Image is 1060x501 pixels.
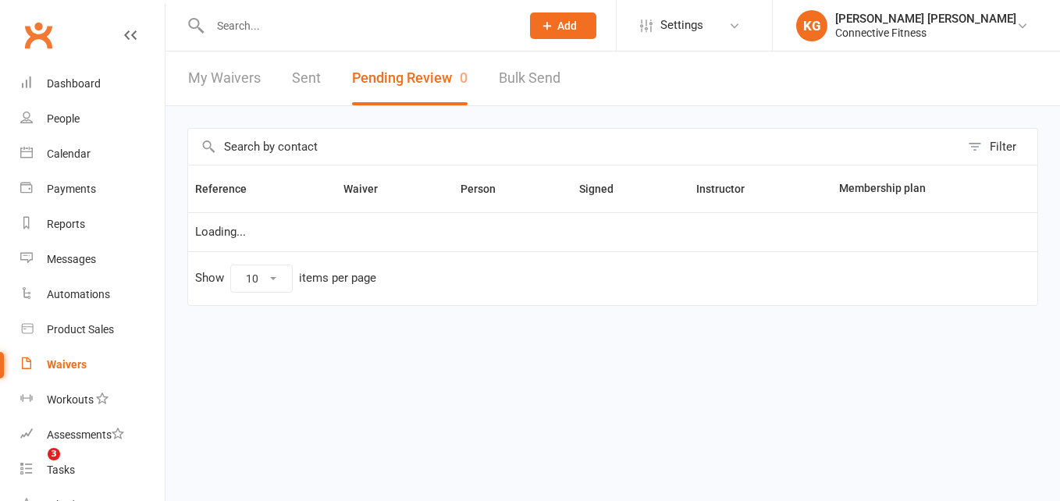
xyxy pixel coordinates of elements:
[343,183,395,195] span: Waiver
[499,52,560,105] a: Bulk Send
[990,137,1016,156] div: Filter
[835,12,1016,26] div: [PERSON_NAME] [PERSON_NAME]
[461,179,513,198] button: Person
[195,179,264,198] button: Reference
[343,179,395,198] button: Waiver
[47,253,96,265] div: Messages
[188,129,960,165] input: Search by contact
[47,464,75,476] div: Tasks
[299,272,376,285] div: items per page
[195,183,264,195] span: Reference
[579,183,631,195] span: Signed
[19,16,58,55] a: Clubworx
[20,66,165,101] a: Dashboard
[20,382,165,417] a: Workouts
[47,218,85,230] div: Reports
[696,183,762,195] span: Instructor
[195,265,376,293] div: Show
[835,26,1016,40] div: Connective Fitness
[660,8,703,43] span: Settings
[20,101,165,137] a: People
[20,417,165,453] a: Assessments
[20,172,165,207] a: Payments
[47,147,91,160] div: Calendar
[47,358,87,371] div: Waivers
[20,242,165,277] a: Messages
[47,77,101,90] div: Dashboard
[20,347,165,382] a: Waivers
[832,165,1012,212] th: Membership plan
[20,453,165,488] a: Tasks
[530,12,596,39] button: Add
[16,448,53,485] iframe: Intercom live chat
[20,312,165,347] a: Product Sales
[205,15,510,37] input: Search...
[188,52,261,105] a: My Waivers
[579,179,631,198] button: Signed
[352,52,468,105] button: Pending Review0
[47,393,94,406] div: Workouts
[47,112,80,125] div: People
[188,212,1037,251] td: Loading...
[47,288,110,300] div: Automations
[696,179,762,198] button: Instructor
[960,129,1037,165] button: Filter
[461,183,513,195] span: Person
[796,10,827,41] div: KG
[557,20,577,32] span: Add
[47,183,96,195] div: Payments
[20,207,165,242] a: Reports
[47,428,124,441] div: Assessments
[292,52,321,105] a: Sent
[48,448,60,460] span: 3
[460,69,468,86] span: 0
[47,323,114,336] div: Product Sales
[20,277,165,312] a: Automations
[20,137,165,172] a: Calendar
